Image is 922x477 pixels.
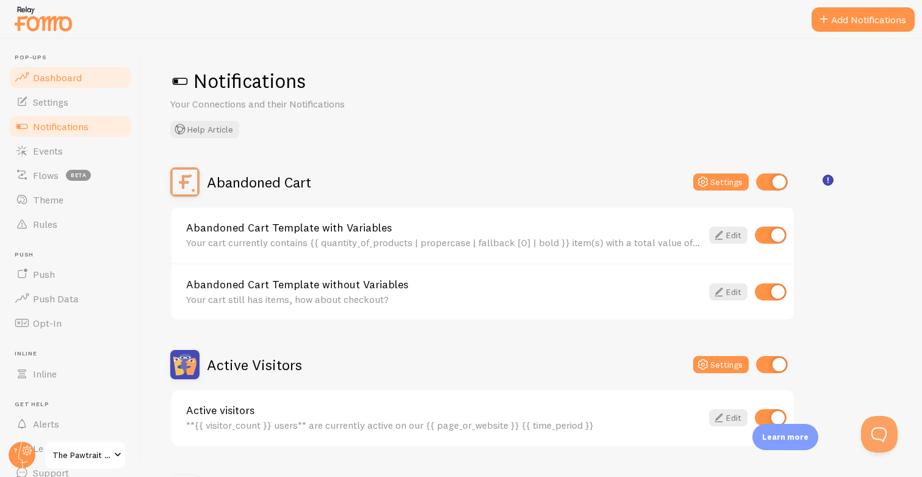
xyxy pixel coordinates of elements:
a: Flows beta [7,163,133,188]
a: Inline [7,362,133,386]
span: Opt-In [33,317,62,329]
span: Theme [33,194,63,206]
a: Settings [7,90,133,114]
span: Dashboard [33,71,82,84]
a: Push [7,262,133,286]
a: Abandoned Cart Template with Variables [186,222,702,233]
span: The Pawtrait Co [52,448,110,462]
span: Alerts [33,418,59,430]
button: Help Article [170,121,239,138]
div: **{{ visitor_count }} users** are currently active on our {{ page_or_website }} {{ time_period }} [186,420,702,431]
div: Learn more [752,424,818,450]
a: Events [7,139,133,163]
div: Your cart currently contains {{ quantity_of_products | propercase | fallback [0] | bold }} item(s... [186,237,702,248]
a: Abandoned Cart Template without Variables [186,279,702,290]
a: Theme [7,188,133,212]
svg: <p>🛍️ For Shopify Users</p><p>To use the <strong>Abandoned Cart with Variables</strong> template,... [823,175,834,186]
button: Settings [693,356,749,373]
span: Pop-ups [15,54,133,62]
h2: Abandoned Cart [207,173,311,192]
span: Push Data [33,293,79,305]
a: Edit [709,227,747,244]
a: Learn [7,436,133,461]
button: Settings [693,173,749,191]
a: Dashboard [7,65,133,90]
h1: Notifications [170,68,893,93]
a: Push Data [7,286,133,311]
span: Flows [33,169,59,181]
span: Get Help [15,401,133,409]
a: Alerts [7,412,133,436]
a: Edit [709,283,747,300]
p: Your Connections and their Notifications [170,97,463,111]
span: Settings [33,96,68,108]
img: fomo-relay-logo-orange.svg [13,3,74,34]
span: Inline [33,368,57,380]
a: Notifications [7,114,133,139]
span: Inline [15,350,133,358]
img: Active Visitors [170,350,200,379]
a: Edit [709,409,747,426]
a: Opt-In [7,311,133,335]
a: Rules [7,212,133,236]
span: beta [66,170,91,181]
p: Learn more [762,431,809,443]
span: Notifications [33,120,88,133]
span: Rules [33,218,57,230]
img: Abandoned Cart [170,167,200,197]
span: Push [33,268,55,280]
a: The Pawtrait Co [44,440,126,470]
h2: Active Visitors [207,355,302,374]
iframe: Help Scout Beacon - Open [861,416,898,453]
div: Your cart still has items, how about checkout? [186,294,702,305]
span: Events [33,145,63,157]
a: Active visitors [186,405,702,416]
span: Push [15,251,133,259]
